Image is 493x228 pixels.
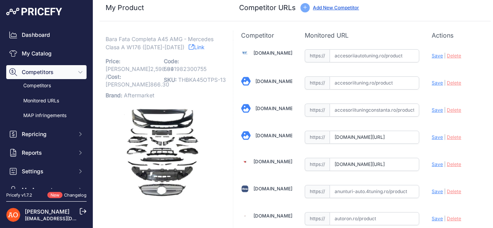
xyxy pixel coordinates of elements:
[447,134,461,140] span: Delete
[124,92,154,98] span: Aftermarket
[6,164,87,178] button: Settings
[447,107,461,113] span: Delete
[25,216,106,221] a: [EMAIL_ADDRESS][DOMAIN_NAME]
[305,76,330,90] span: https://
[444,134,446,140] span: |
[330,158,420,171] input: angelsauto.ro/product
[305,104,330,117] span: https://
[330,104,420,117] input: accesoriituningconstanta.ro/product
[106,73,169,88] span: / [PERSON_NAME]
[106,92,122,98] span: Brand:
[22,68,73,76] span: Competitors
[25,208,69,215] a: [PERSON_NAME]
[330,49,420,62] input: accesoriiautotuning.ro/product
[432,134,443,140] span: Save
[313,5,359,10] a: Add New Competitor
[444,188,446,194] span: |
[164,58,179,64] span: Code:
[6,146,87,160] button: Reports
[6,192,32,199] div: Pricefy v1.7.2
[253,186,292,192] a: [DOMAIN_NAME]
[106,58,120,64] span: Price:
[330,131,420,144] input: angeleye.ro/product
[6,127,87,141] button: Repricing
[255,105,294,111] a: [DOMAIN_NAME]
[108,73,121,80] span: Cost:
[255,133,294,138] a: [DOMAIN_NAME]
[330,185,420,198] input: anunturi-auto.4tuning.ro/product
[64,192,87,198] a: Changelog
[22,130,73,138] span: Repricing
[253,159,292,164] a: [DOMAIN_NAME]
[432,107,443,113] span: Save
[330,76,420,90] input: accesoriituning.ro/product
[164,66,207,72] span: 5941982300755
[444,216,446,221] span: |
[305,131,330,144] span: https://
[47,192,62,199] span: New
[253,213,292,219] a: [DOMAIN_NAME]
[444,107,446,113] span: |
[305,212,330,225] span: https://
[239,2,296,13] h3: Competitor URLs
[106,34,214,52] span: Bara Fata Completa A45 AMG - Mercedes Clasa A W176 ([DATE]-[DATE])
[432,31,483,40] p: Actions
[447,53,461,59] span: Delete
[6,47,87,60] a: My Catalog
[447,161,461,167] span: Delete
[432,80,443,86] span: Save
[255,78,294,84] a: [DOMAIN_NAME]
[6,8,62,16] img: Pricefy Logo
[447,80,461,86] span: Delete
[444,53,446,59] span: |
[447,216,461,221] span: Delete
[432,188,443,194] span: Save
[150,81,169,88] span: 866.30
[106,56,159,90] p: [PERSON_NAME]
[432,53,443,59] span: Save
[6,109,87,123] a: MAP infringements
[253,50,292,56] a: [DOMAIN_NAME]
[6,28,87,42] a: Dashboard
[330,212,420,225] input: autoron.ro/product
[106,2,217,13] h3: My Product
[447,188,461,194] span: Delete
[22,168,73,175] span: Settings
[6,183,87,197] button: My Account
[305,185,330,198] span: https://
[432,216,443,221] span: Save
[22,186,73,194] span: My Account
[432,161,443,167] span: Save
[305,158,330,171] span: https://
[164,76,177,83] span: SKU:
[305,49,330,62] span: https://
[189,42,205,52] a: Link
[241,31,292,40] p: Competitor
[6,79,87,93] a: Competitors
[6,94,87,108] a: Monitored URLs
[22,149,73,157] span: Reports
[6,65,87,79] button: Competitors
[444,80,446,86] span: |
[150,66,174,72] span: 2,598.89
[178,76,226,83] span: THBKA45OTPS-13
[305,31,420,40] p: Monitored URL
[444,161,446,167] span: |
